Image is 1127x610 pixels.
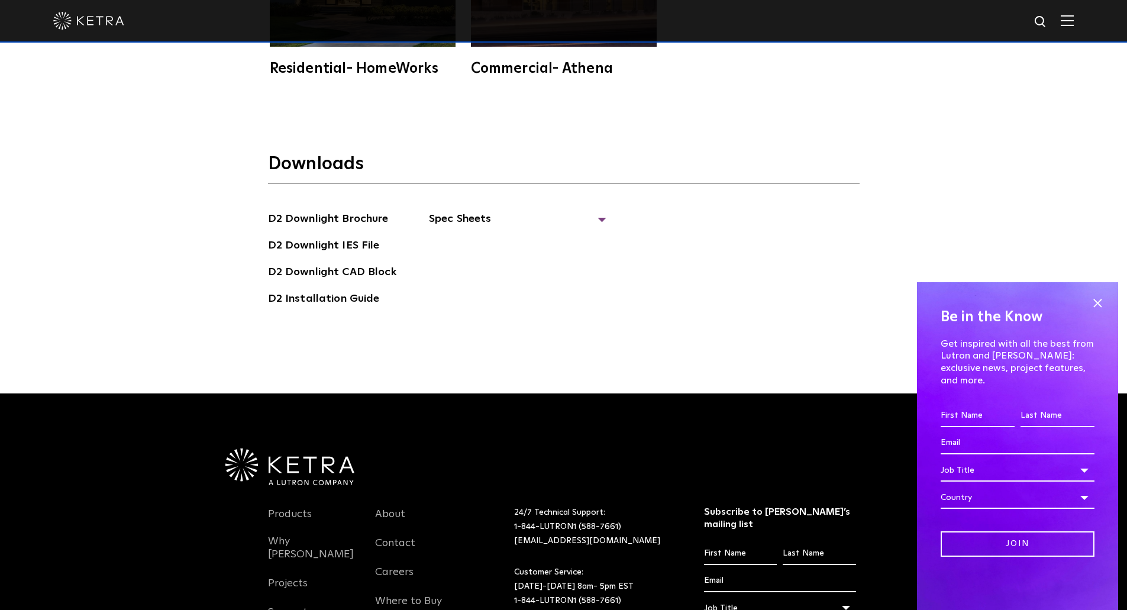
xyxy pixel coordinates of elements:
[1034,15,1048,30] img: search icon
[941,405,1015,427] input: First Name
[268,291,380,309] a: D2 Installation Guide
[375,566,414,593] a: Careers
[941,459,1094,482] div: Job Title
[268,237,380,256] a: D2 Downlight IES File
[375,508,405,535] a: About
[514,506,674,548] p: 24/7 Technical Support:
[375,537,415,564] a: Contact
[783,543,855,565] input: Last Name
[514,537,660,545] a: [EMAIL_ADDRESS][DOMAIN_NAME]
[941,338,1094,387] p: Get inspired with all the best from Lutron and [PERSON_NAME]: exclusive news, project features, a...
[53,12,124,30] img: ketra-logo-2019-white
[270,62,456,76] div: Residential- HomeWorks
[225,448,354,485] img: Ketra-aLutronCo_White_RGB
[429,211,606,237] span: Spec Sheets
[941,432,1094,454] input: Email
[941,531,1094,557] input: Join
[514,596,621,605] a: 1-844-LUTRON1 (588-7661)
[704,506,856,531] h3: Subscribe to [PERSON_NAME]’s mailing list
[268,153,860,183] h3: Downloads
[941,306,1094,328] h4: Be in the Know
[268,211,389,230] a: D2 Downlight Brochure
[704,543,777,565] input: First Name
[704,570,856,592] input: Email
[941,486,1094,509] div: Country
[1021,405,1094,427] input: Last Name
[471,62,657,76] div: Commercial- Athena
[268,508,312,535] a: Products
[514,566,674,608] p: Customer Service: [DATE]-[DATE] 8am- 5pm EST
[1061,15,1074,26] img: Hamburger%20Nav.svg
[268,264,396,283] a: D2 Downlight CAD Block
[268,535,358,575] a: Why [PERSON_NAME]
[268,577,308,604] a: Projects
[514,522,621,531] a: 1-844-LUTRON1 (588-7661)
